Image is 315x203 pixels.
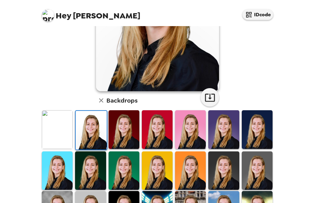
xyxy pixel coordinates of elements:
span: Hey [56,10,71,21]
span: [PERSON_NAME] [42,6,140,20]
h6: Backdrops [106,96,138,105]
button: IDcode [242,9,273,20]
img: profile pic [42,9,54,21]
img: Original [42,110,73,149]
